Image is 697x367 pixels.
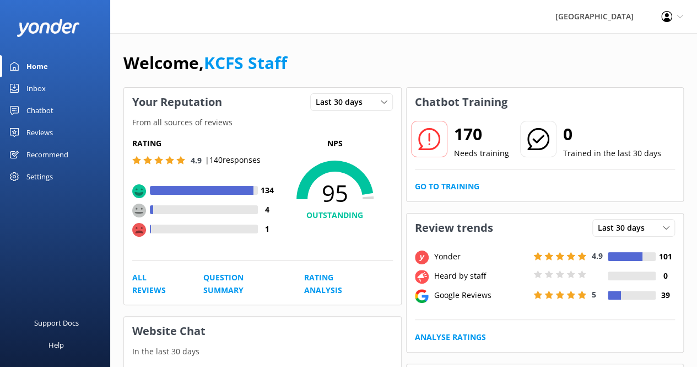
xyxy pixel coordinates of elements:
[205,154,261,166] p: | 140 responses
[258,184,277,196] h4: 134
[431,270,531,282] div: Heard by staff
[431,289,531,301] div: Google Reviews
[277,179,393,207] span: 95
[316,96,369,108] span: Last 30 days
[563,121,661,147] h2: 0
[258,204,277,216] h4: 4
[132,137,277,150] h5: Rating
[48,334,64,356] div: Help
[454,121,509,147] h2: 170
[656,251,675,263] h4: 101
[26,99,53,121] div: Chatbot
[304,272,368,296] a: Rating Analysis
[407,214,501,242] h3: Review trends
[415,331,486,343] a: Analyse Ratings
[656,289,675,301] h4: 39
[598,222,651,234] span: Last 30 days
[407,88,516,116] h3: Chatbot Training
[191,155,202,166] span: 4.9
[124,317,401,345] h3: Website Chat
[592,289,596,300] span: 5
[592,251,603,261] span: 4.9
[123,50,287,76] h1: Welcome,
[26,55,48,77] div: Home
[454,147,509,159] p: Needs training
[26,77,46,99] div: Inbox
[124,88,230,116] h3: Your Reputation
[277,209,393,221] h4: OUTSTANDING
[431,251,531,263] div: Yonder
[258,223,277,235] h4: 1
[124,345,401,358] p: In the last 30 days
[26,121,53,143] div: Reviews
[34,312,79,334] div: Support Docs
[124,116,401,129] p: From all sources of reviews
[563,147,661,159] p: Trained in the last 30 days
[26,166,53,188] div: Settings
[415,180,479,193] a: Go to Training
[204,51,287,74] a: KCFS Staff
[17,19,80,37] img: yonder-white-logo.png
[277,137,393,150] p: NPS
[203,272,279,296] a: Question Summary
[26,143,68,166] div: Recommend
[132,272,179,296] a: All Reviews
[656,270,675,282] h4: 0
